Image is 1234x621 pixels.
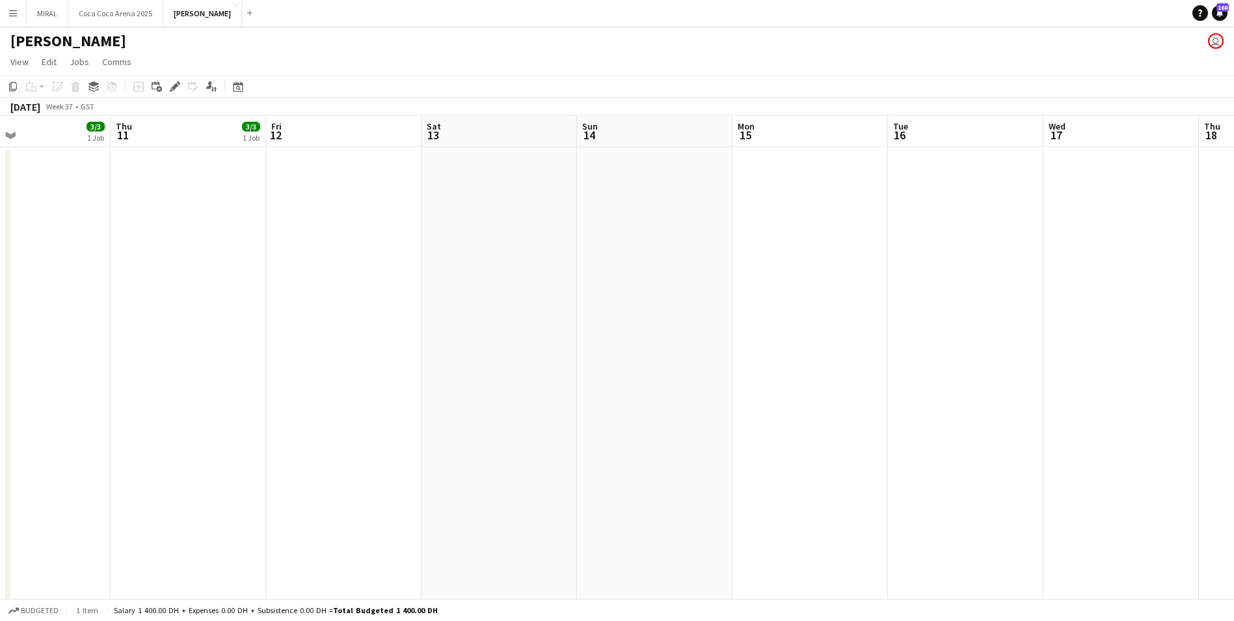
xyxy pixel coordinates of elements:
[36,53,62,70] a: Edit
[1212,5,1227,21] a: 160
[114,605,438,615] div: Salary 1 400.00 DH + Expenses 0.00 DH + Subsistence 0.00 DH =
[81,102,94,111] div: GST
[10,56,29,68] span: View
[1216,3,1229,12] span: 160
[68,1,163,26] button: Coca Coca Arena 2025
[5,53,34,70] a: View
[1208,33,1224,49] app-user-avatar: Kate Oliveros
[64,53,94,70] a: Jobs
[7,603,60,618] button: Budgeted
[21,606,59,615] span: Budgeted
[163,1,242,26] button: [PERSON_NAME]
[102,56,131,68] span: Comms
[97,53,137,70] a: Comms
[10,100,40,113] div: [DATE]
[27,1,68,26] button: MIRAL
[42,56,57,68] span: Edit
[333,605,438,615] span: Total Budgeted 1 400.00 DH
[72,605,103,615] span: 1 item
[10,31,126,51] h1: [PERSON_NAME]
[70,56,89,68] span: Jobs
